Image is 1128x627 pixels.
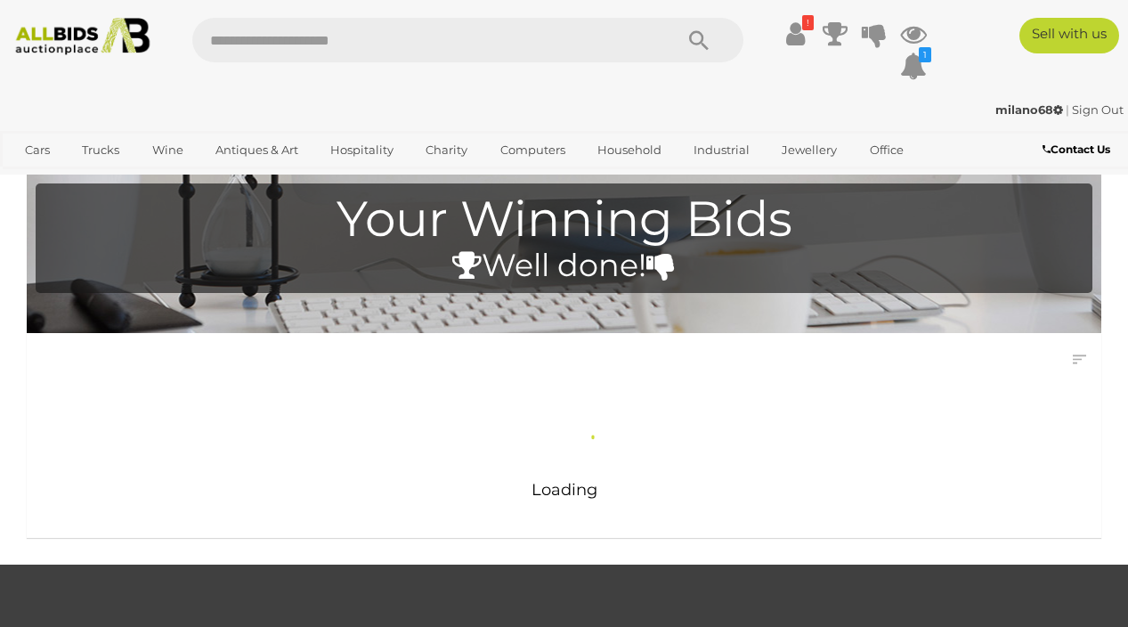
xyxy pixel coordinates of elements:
i: 1 [919,47,931,62]
span: Loading [532,480,597,500]
a: Charity [414,135,479,165]
a: Wine [141,135,195,165]
h1: Your Winning Bids [45,192,1083,247]
a: Jewellery [770,135,848,165]
h4: Well done! [45,248,1083,283]
a: Antiques & Art [204,135,310,165]
a: Household [586,135,673,165]
a: Trucks [70,135,131,165]
a: Sell with us [1019,18,1119,53]
a: [GEOGRAPHIC_DATA] [82,165,231,194]
a: Computers [489,135,577,165]
a: Office [858,135,915,165]
a: ! [783,18,809,50]
a: Sports [13,165,73,194]
b: Contact Us [1043,142,1110,156]
a: Sign Out [1072,102,1124,117]
a: milano68 [995,102,1066,117]
a: Contact Us [1043,140,1115,159]
img: Allbids.com.au [8,18,158,55]
a: Hospitality [319,135,405,165]
button: Search [654,18,743,62]
a: Cars [13,135,61,165]
i: ! [802,15,814,30]
a: 1 [900,50,927,82]
a: Industrial [682,135,761,165]
span: | [1066,102,1069,117]
strong: milano68 [995,102,1063,117]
